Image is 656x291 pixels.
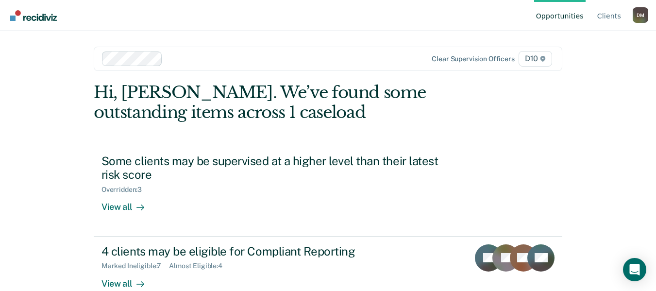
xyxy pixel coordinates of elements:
div: Some clients may be supervised at a higher level than their latest risk score [101,154,442,182]
div: 4 clients may be eligible for Compliant Reporting [101,244,442,258]
div: Overridden : 3 [101,186,150,194]
div: Hi, [PERSON_NAME]. We’ve found some outstanding items across 1 caseload [94,83,469,122]
div: Marked Ineligible : 7 [101,262,169,270]
div: View all [101,194,156,213]
div: Open Intercom Messenger [623,258,646,281]
a: Some clients may be supervised at a higher level than their latest risk scoreOverridden:3View all [94,146,562,237]
button: Profile dropdown button [633,7,648,23]
div: View all [101,270,156,289]
span: D10 [519,51,552,67]
div: D M [633,7,648,23]
div: Almost Eligible : 4 [169,262,230,270]
div: Clear supervision officers [432,55,514,63]
img: Recidiviz [10,10,57,21]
